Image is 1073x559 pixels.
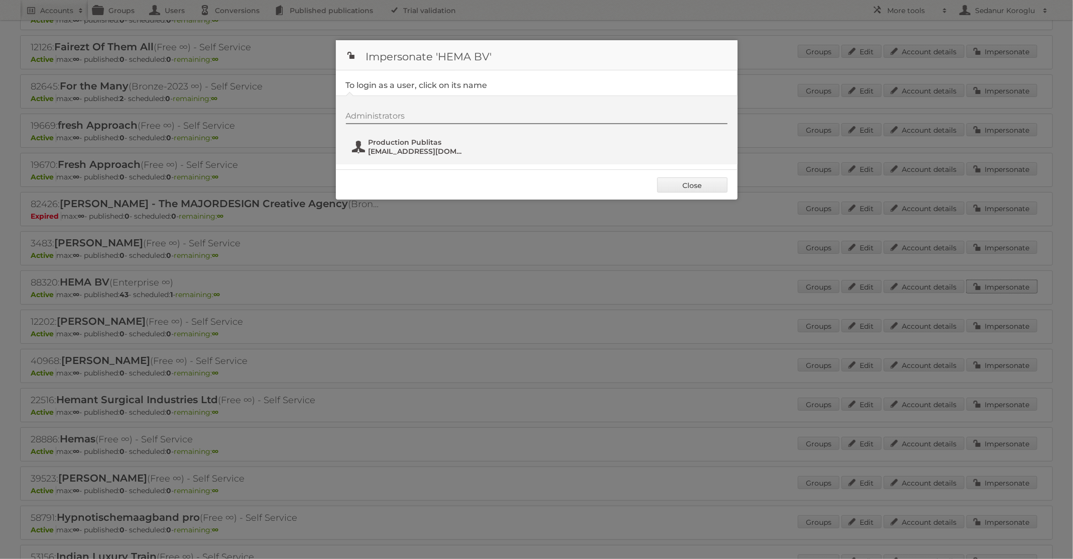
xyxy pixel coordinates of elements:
[346,111,728,124] div: Administrators
[657,177,728,193] a: Close
[369,138,466,147] span: Production Publitas
[351,137,469,157] button: Production Publitas [EMAIL_ADDRESS][DOMAIN_NAME]
[336,40,738,70] h1: Impersonate 'HEMA BV'
[369,147,466,156] span: [EMAIL_ADDRESS][DOMAIN_NAME]
[346,80,488,90] legend: To login as a user, click on its name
